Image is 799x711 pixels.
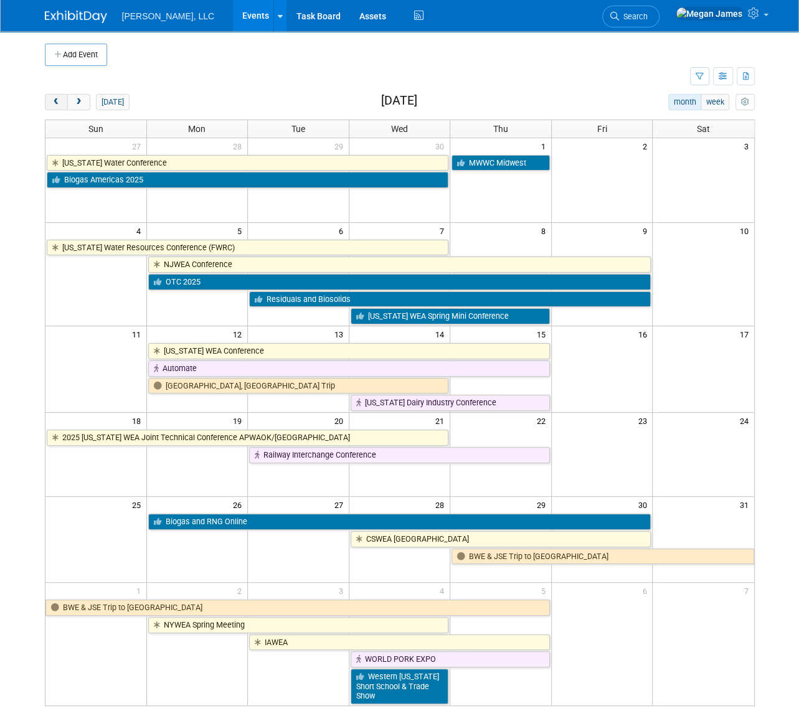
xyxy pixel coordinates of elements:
span: Search [619,12,648,21]
span: Fri [597,124,607,134]
span: Sun [88,124,103,134]
span: 10 [739,223,754,238]
button: myCustomButton [735,94,754,110]
button: [DATE] [96,94,129,110]
span: 2 [236,583,247,598]
span: 29 [333,138,349,154]
a: NYWEA Spring Meeting [148,617,449,633]
a: [US_STATE] WEA Conference [148,343,550,359]
span: Tue [291,124,305,134]
img: Megan James [676,7,743,21]
button: month [668,94,701,110]
span: 9 [641,223,652,238]
span: 28 [434,497,450,512]
span: 30 [636,497,652,512]
a: Search [602,6,660,27]
span: 27 [131,138,146,154]
span: 18 [131,413,146,428]
span: 23 [636,413,652,428]
span: Mon [188,124,206,134]
a: [US_STATE] Water Resources Conference (FWRC) [47,240,449,256]
a: [US_STATE] Dairy Industry Conference [351,395,550,411]
span: 7 [438,223,450,238]
a: MWWC Midwest [452,155,550,171]
span: 20 [333,413,349,428]
button: week [701,94,729,110]
span: 22 [536,413,551,428]
a: [GEOGRAPHIC_DATA], [GEOGRAPHIC_DATA] Trip [148,378,449,394]
span: 19 [232,413,247,428]
span: 3 [743,138,754,154]
a: Biogas and RNG Online [148,514,651,530]
span: 5 [540,583,551,598]
span: Wed [391,124,408,134]
a: WORLD PORK EXPO [351,651,550,667]
span: 31 [739,497,754,512]
span: Thu [493,124,508,134]
span: 21 [434,413,450,428]
span: 6 [338,223,349,238]
span: 11 [131,326,146,342]
a: CSWEA [GEOGRAPHIC_DATA] [351,531,651,547]
span: [PERSON_NAME], LLC [122,11,215,21]
button: prev [45,94,68,110]
span: 27 [333,497,349,512]
span: 15 [536,326,551,342]
span: 2 [641,138,652,154]
a: OTC 2025 [148,274,651,290]
span: 26 [232,497,247,512]
span: 7 [743,583,754,598]
a: Railway Interchange Conference [249,447,550,463]
span: 13 [333,326,349,342]
span: 8 [540,223,551,238]
span: 29 [536,497,551,512]
i: Personalize Calendar [741,98,749,106]
a: 2025 [US_STATE] WEA Joint Technical Conference APWAOK/[GEOGRAPHIC_DATA] [47,430,449,446]
span: 17 [739,326,754,342]
span: 28 [232,138,247,154]
span: 16 [636,326,652,342]
span: 4 [438,583,450,598]
a: [US_STATE] Water Conference [47,155,449,171]
span: 25 [131,497,146,512]
span: 1 [540,138,551,154]
a: Western [US_STATE] Short School & Trade Show [351,669,449,704]
a: Automate [148,360,550,377]
a: IAWEA [249,634,550,651]
a: [US_STATE] WEA Spring Mini Conference [351,308,550,324]
span: 12 [232,326,247,342]
span: 3 [338,583,349,598]
span: Sat [697,124,710,134]
img: ExhibitDay [45,11,107,23]
span: 24 [739,413,754,428]
button: next [67,94,90,110]
span: 5 [236,223,247,238]
a: Residuals and Biosolids [249,291,651,308]
span: 6 [641,583,652,598]
a: BWE & JSE Trip to [GEOGRAPHIC_DATA] [452,549,754,565]
a: NJWEA Conference [148,257,651,273]
button: Add Event [45,44,107,66]
span: 1 [135,583,146,598]
span: 14 [434,326,450,342]
h2: [DATE] [381,94,417,108]
a: BWE & JSE Trip to [GEOGRAPHIC_DATA] [45,600,550,616]
span: 4 [135,223,146,238]
span: 30 [434,138,450,154]
a: Biogas Americas 2025 [47,172,449,188]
